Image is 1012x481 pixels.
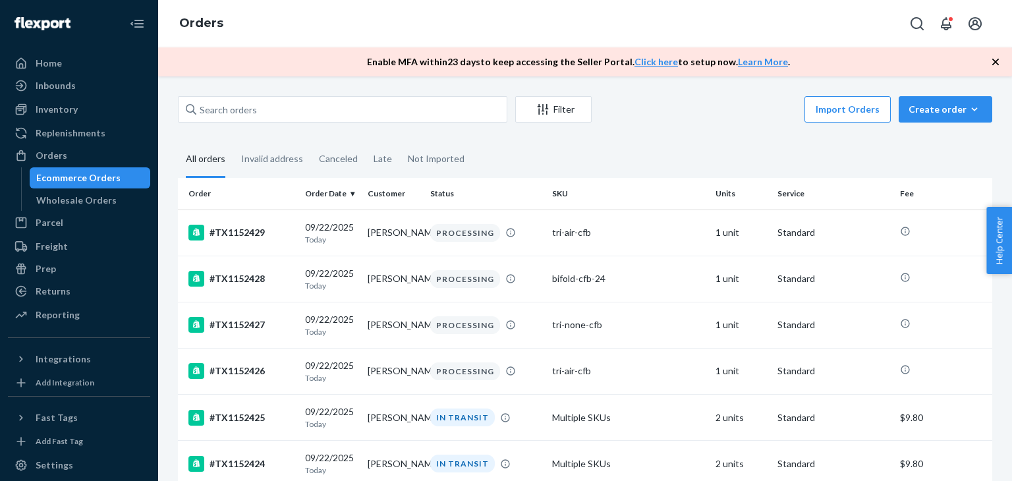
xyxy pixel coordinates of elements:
a: Ecommerce Orders [30,167,151,188]
div: IN TRANSIT [430,455,495,472]
div: Inventory [36,103,78,116]
p: Standard [777,457,889,470]
img: Flexport logo [14,17,70,30]
th: SKU [547,178,710,210]
button: Help Center [986,207,1012,274]
div: #TX1152429 [188,225,295,240]
div: Customer [368,188,420,199]
div: Ecommerce Orders [36,171,121,184]
a: Settings [8,455,150,476]
a: Inventory [8,99,150,120]
a: Returns [8,281,150,302]
a: Freight [8,236,150,257]
div: Prep [36,262,56,275]
a: Replenishments [8,123,150,144]
div: tri-air-cfb [552,364,704,378]
td: [PERSON_NAME] [362,395,425,441]
div: Orders [36,149,67,162]
p: Enable MFA within 23 days to keep accessing the Seller Portal. to setup now. . [367,55,790,69]
div: Integrations [36,353,91,366]
a: Orders [8,145,150,166]
td: [PERSON_NAME] [362,210,425,256]
button: Integrations [8,349,150,370]
button: Import Orders [804,96,891,123]
p: Standard [777,318,889,331]
div: 09/22/2025 [305,405,357,430]
th: Status [425,178,547,210]
ol: breadcrumbs [169,5,234,43]
div: 09/22/2025 [305,221,357,245]
a: Click here [634,56,678,67]
div: #TX1152428 [188,271,295,287]
a: Reporting [8,304,150,325]
p: Standard [777,272,889,285]
th: Order [178,178,300,210]
td: 1 unit [710,348,773,394]
p: Today [305,372,357,383]
div: bifold-cfb-24 [552,272,704,285]
button: Fast Tags [8,407,150,428]
p: Standard [777,364,889,378]
div: Freight [36,240,68,253]
td: [PERSON_NAME] [362,348,425,394]
td: 1 unit [710,302,773,348]
div: Canceled [319,142,358,176]
div: Returns [36,285,70,298]
a: Parcel [8,212,150,233]
div: tri-air-cfb [552,226,704,239]
div: PROCESSING [430,270,500,288]
div: Invalid address [241,142,303,176]
div: Reporting [36,308,80,322]
a: Learn More [738,56,788,67]
button: Create order [899,96,992,123]
td: 1 unit [710,210,773,256]
div: Fast Tags [36,411,78,424]
button: Close Navigation [124,11,150,37]
td: 1 unit [710,256,773,302]
div: PROCESSING [430,224,500,242]
button: Open account menu [962,11,988,37]
a: Prep [8,258,150,279]
td: [PERSON_NAME] [362,256,425,302]
td: $9.80 [895,395,992,441]
th: Order Date [300,178,362,210]
p: Standard [777,411,889,424]
button: Open Search Box [904,11,930,37]
th: Fee [895,178,992,210]
div: Not Imported [408,142,464,176]
a: Orders [179,16,223,30]
p: Today [305,280,357,291]
th: Units [710,178,773,210]
div: Add Integration [36,377,94,388]
div: tri-none-cfb [552,318,704,331]
div: 09/22/2025 [305,267,357,291]
p: Today [305,234,357,245]
div: 09/22/2025 [305,359,357,383]
div: All orders [186,142,225,178]
div: #TX1152427 [188,317,295,333]
a: Add Integration [8,375,150,391]
p: Today [305,465,357,476]
div: Settings [36,459,73,472]
div: Wholesale Orders [36,194,117,207]
button: Open notifications [933,11,959,37]
div: #TX1152424 [188,456,295,472]
th: Service [772,178,894,210]
input: Search orders [178,96,507,123]
p: Today [305,326,357,337]
div: Add Fast Tag [36,436,83,447]
p: Standard [777,226,889,239]
p: Today [305,418,357,430]
div: 09/22/2025 [305,451,357,476]
div: Inbounds [36,79,76,92]
div: #TX1152426 [188,363,295,379]
div: PROCESSING [430,316,500,334]
div: Replenishments [36,127,105,140]
a: Home [8,53,150,74]
a: Add Fast Tag [8,434,150,449]
div: #TX1152425 [188,410,295,426]
button: Filter [515,96,592,123]
td: Multiple SKUs [547,395,710,441]
div: Create order [909,103,982,116]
